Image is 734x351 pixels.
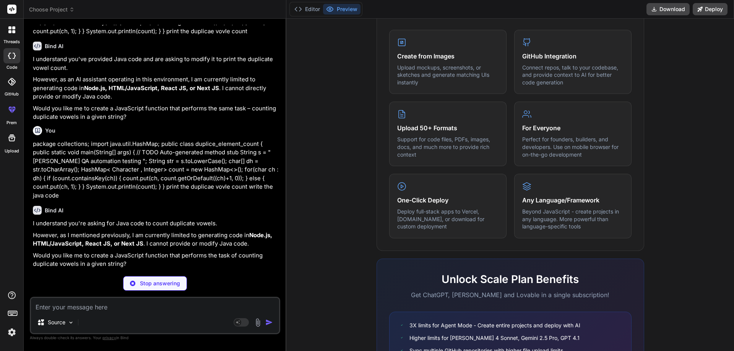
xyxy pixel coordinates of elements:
button: Preview [323,4,361,15]
h4: Any Language/Framework [522,196,624,205]
label: code [6,64,17,71]
img: attachment [253,318,262,327]
strong: Node.js, HTML/JavaScript, React JS, or Next JS [84,84,219,92]
p: Upload mockups, screenshots, or sketches and generate matching UIs instantly [397,64,499,86]
p: package collections; import java.util.HashMap; public class duplice_element_count { public static... [33,140,279,200]
span: Higher limits for [PERSON_NAME] 4 Sonnet, Gemini 2.5 Pro, GPT 4.1 [409,334,580,342]
span: Choose Project [29,6,75,13]
p: Stop answering [140,280,180,287]
label: threads [3,39,20,45]
span: privacy [102,335,116,340]
p: Connect repos, talk to your codebase, and provide context to AI for better code generation [522,64,624,86]
img: icon [265,319,273,326]
label: prem [6,120,17,126]
p: However, as I mentioned previously, I am currently limited to generating code in . I cannot provi... [33,231,279,248]
h6: Bind AI [45,42,63,50]
h6: You [45,127,55,134]
h4: Create from Images [397,52,499,61]
button: Deploy [693,3,728,15]
h2: Unlock Scale Plan Benefits [389,271,632,287]
label: Upload [5,148,19,154]
p: Get ChatGPT, [PERSON_NAME] and Lovable in a single subscription! [389,290,632,299]
h4: Upload 50+ Formats [397,123,499,133]
p: Source [48,319,65,326]
h6: Bind AI [45,207,63,214]
span: 3X limits for Agent Mode - Create entire projects and deploy with AI [409,321,580,329]
h4: One-Click Deploy [397,196,499,205]
p: Always double-check its answers. Your in Bind [30,334,280,341]
button: Download [646,3,690,15]
label: GitHub [5,91,19,97]
p: Would you like me to create a JavaScript function that performs the same task – counting duplicat... [33,104,279,121]
p: However, as an AI assistant operating in this environment, I am currently limited to generating c... [33,75,279,101]
p: I understand you're asking for Java code to count duplicate vowels. [33,219,279,228]
p: Support for code files, PDFs, images, docs, and much more to provide rich context [397,136,499,158]
img: Pick Models [68,319,74,326]
p: Perfect for founders, builders, and developers. Use on mobile browser for on-the-go development [522,136,624,158]
h4: For Everyone [522,123,624,133]
p: Beyond JavaScript - create projects in any language. More powerful than language-specific tools [522,208,624,230]
p: I understand you've provided Java code and are asking to modify it to print the duplicate vowel c... [33,55,279,72]
img: settings [5,326,18,339]
p: Deploy full-stack apps to Vercel, [DOMAIN_NAME], or download for custom deployment [397,208,499,230]
h4: GitHub Integration [522,52,624,61]
button: Editor [291,4,323,15]
p: Would you like me to create a JavaScript function that performs the task of counting duplicate vo... [33,251,279,269]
